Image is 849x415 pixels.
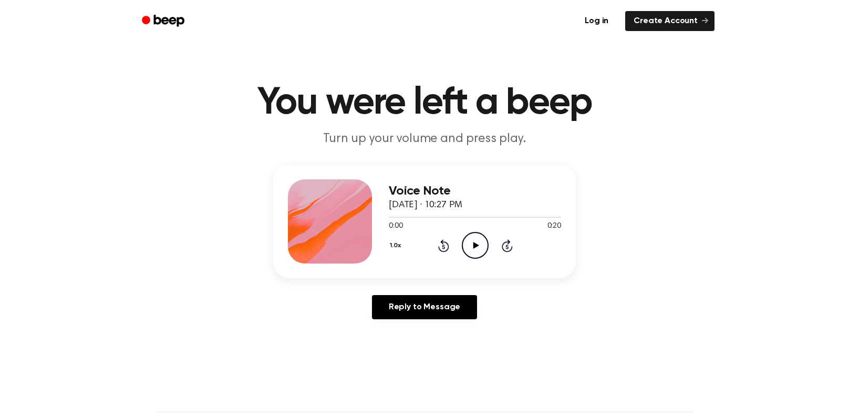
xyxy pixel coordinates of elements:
a: Create Account [625,11,715,31]
p: Turn up your volume and press play. [223,130,626,148]
h3: Voice Note [389,184,561,198]
a: Reply to Message [372,295,477,319]
a: Log in [574,9,619,33]
a: Beep [134,11,194,32]
button: 1.0x [389,237,405,255]
span: 0:20 [547,221,561,232]
span: [DATE] · 10:27 PM [389,200,462,210]
h1: You were left a beep [156,84,693,122]
span: 0:00 [389,221,402,232]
